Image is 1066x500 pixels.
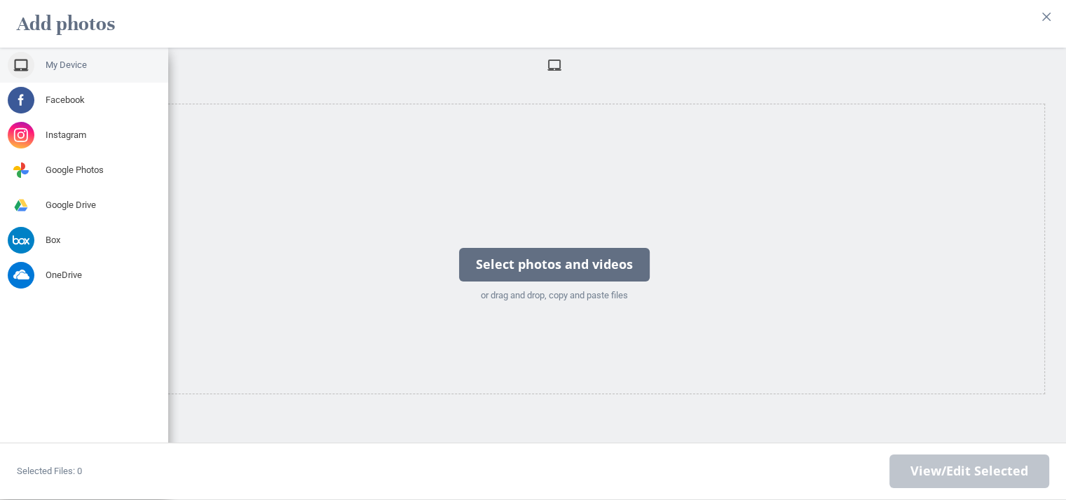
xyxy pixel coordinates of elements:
[46,269,82,282] span: OneDrive
[46,94,85,106] span: Facebook
[46,164,104,176] span: Google Photos
[459,289,650,303] div: or drag and drop, copy and paste files
[17,6,115,42] h2: Add photos
[910,464,1028,479] span: View/Edit Selected
[17,466,82,476] span: Selected Files: 0
[46,129,86,141] span: Instagram
[889,454,1049,488] span: Next
[459,248,650,282] div: Select photos and videos
[46,199,96,211] span: Google Drive
[46,234,60,246] span: Box
[1035,6,1058,28] button: Close
[46,59,87,71] span: My Device
[547,57,562,73] span: My Device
